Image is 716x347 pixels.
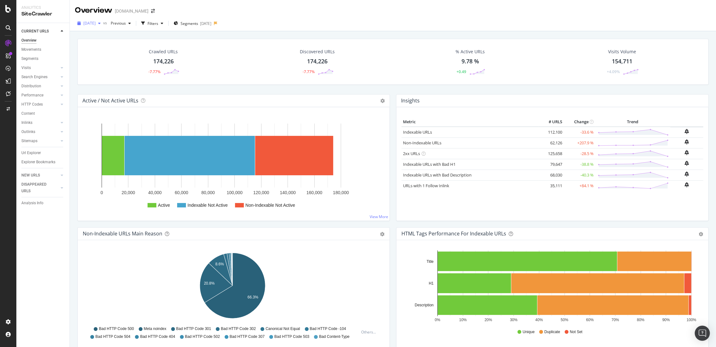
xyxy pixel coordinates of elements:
text: 140,000 [280,190,296,195]
h4: Insights [401,96,420,105]
text: 20.8% [204,281,215,285]
a: URLs with 1 Follow Inlink [403,183,449,188]
div: Content [21,110,35,117]
a: Performance [21,92,59,99]
a: Explorer Bookmarks [21,159,65,165]
button: Previous [108,18,133,28]
div: +4.09% [607,69,620,74]
span: Bad HTTP Code 302 [221,326,256,332]
text: Non-Indexable Not Active [245,203,295,208]
div: bell-plus [685,161,689,166]
div: bell-plus [685,139,689,144]
div: Open Intercom Messenger [695,326,710,341]
span: Bad HTTP Code 301 [176,326,211,332]
a: HTTP Codes [21,101,59,108]
div: Non-Indexable URLs Main Reason [83,230,162,237]
div: Overview [21,37,36,44]
text: 40,000 [148,190,162,195]
div: Visits [21,65,31,71]
text: Title [427,259,434,263]
th: Trend [595,117,670,127]
div: bell-plus [685,129,689,134]
div: Explorer Bookmarks [21,159,55,165]
text: 120,000 [253,190,269,195]
button: Segments[DATE] [171,18,214,28]
div: HTTP Codes [21,101,43,108]
text: 60,000 [175,190,188,195]
text: 70% [611,318,619,322]
div: 174,226 [307,57,327,66]
a: Inlinks [21,119,59,126]
div: Overview [75,5,112,16]
div: 9.78 % [461,57,479,66]
div: CURRENT URLS [21,28,49,35]
a: CURRENT URLS [21,28,59,35]
div: arrow-right-arrow-left [151,9,155,13]
div: Visits Volume [608,49,636,55]
div: Url Explorer [21,150,41,156]
span: Bad HTTP Code 504 [95,334,130,339]
text: 10% [459,318,467,322]
text: 90% [662,318,670,322]
text: 40% [535,318,543,322]
div: bell-plus [685,182,689,187]
div: Performance [21,92,43,99]
div: SiteCrawler [21,10,64,18]
text: 20% [484,318,492,322]
div: Discovered URLs [300,49,335,55]
text: 20,000 [122,190,135,195]
div: 174,226 [153,57,174,66]
a: Overview [21,37,65,44]
span: Previous [108,20,126,26]
span: vs [103,20,108,26]
text: 50% [561,318,568,322]
div: Filters [148,21,158,26]
a: Content [21,110,65,117]
td: -28.5 % [564,148,595,159]
a: Distribution [21,83,59,90]
td: 125,658 [539,148,564,159]
text: 30% [510,318,517,322]
text: 0 [101,190,103,195]
span: Segments [181,21,198,26]
span: 2025 Sep. 22nd [83,20,96,26]
a: Movements [21,46,65,53]
span: Bad HTTP Code 404 [140,334,175,339]
span: Bad HTTP Code 503 [274,334,309,339]
text: 8.6% [215,262,224,266]
div: A chart. [83,250,382,323]
text: 100% [686,318,696,322]
a: Indexable URLs with Bad H1 [403,161,456,167]
text: Description [415,303,434,307]
text: 0% [435,318,440,322]
text: 60% [586,318,594,322]
div: NEW URLS [21,172,40,179]
a: Indexable URLs with Bad Description [403,172,472,178]
td: -33.6 % [564,127,595,138]
a: NEW URLS [21,172,59,179]
a: 2xx URLs [403,151,420,156]
text: 180,000 [333,190,349,195]
a: Non-Indexable URLs [403,140,441,146]
td: 35,111 [539,180,564,191]
div: [DATE] [200,21,211,26]
th: Metric [401,117,539,127]
a: Url Explorer [21,150,65,156]
div: Segments [21,55,38,62]
a: Indexable URLs [403,129,432,135]
div: bell-plus [685,171,689,176]
div: -7.77% [148,69,160,74]
td: 79,647 [539,159,564,170]
div: Inlinks [21,119,32,126]
span: Bad HTTP Code -104 [310,326,346,332]
span: Not Set [570,329,582,335]
div: -7.77% [303,69,315,74]
span: Duplicate [544,329,560,335]
div: gear [699,232,703,236]
text: 160,000 [306,190,322,195]
div: Sitemaps [21,138,37,144]
svg: A chart. [83,117,382,216]
div: Distribution [21,83,41,90]
a: Sitemaps [21,138,59,144]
